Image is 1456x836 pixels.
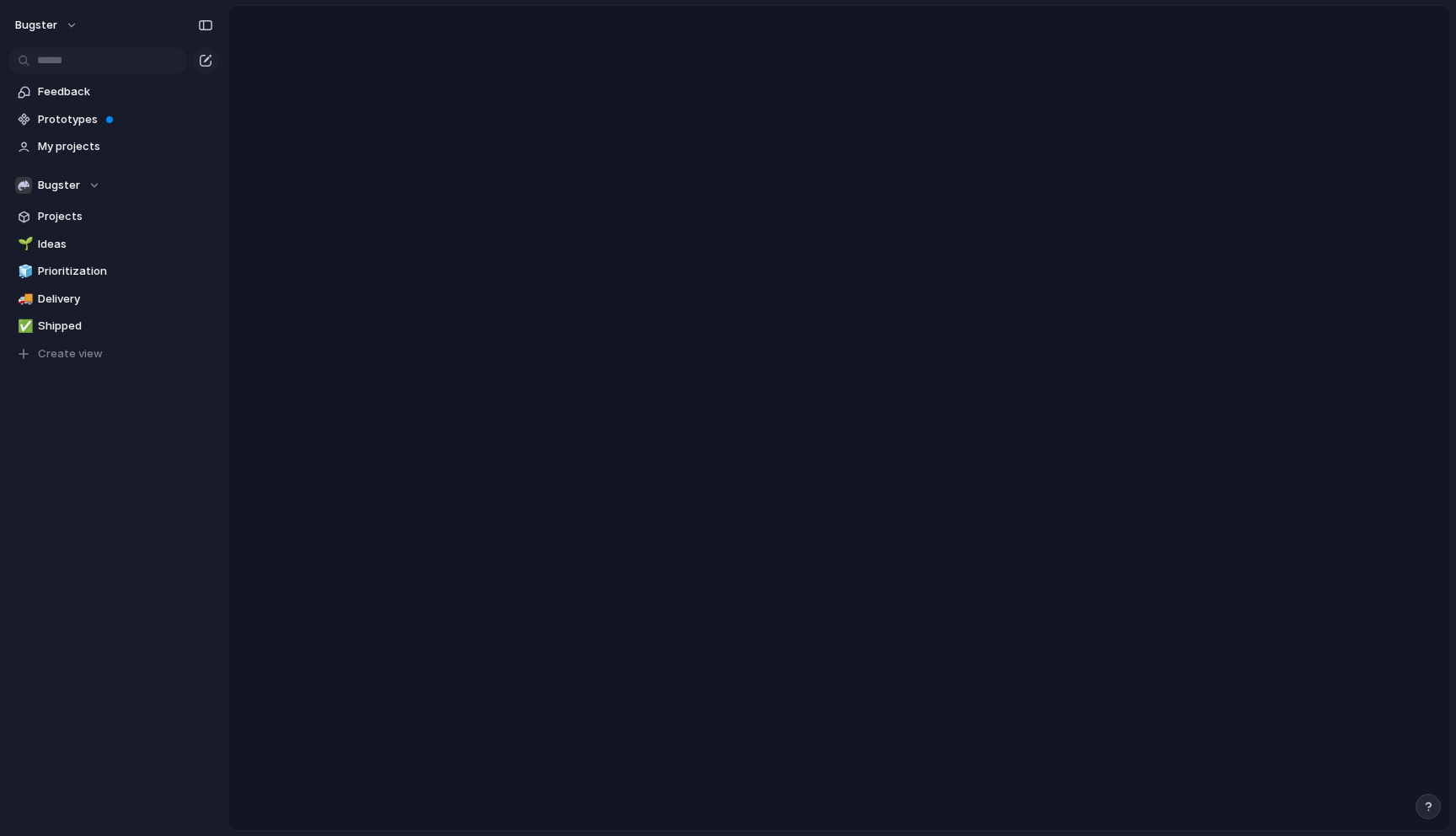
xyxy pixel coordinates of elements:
[38,346,103,362] span: Create view
[38,318,213,335] span: Shipped
[18,317,29,336] div: ✅
[38,208,213,225] span: Projects
[8,79,219,104] a: Feedback
[38,83,213,100] span: Feedback
[8,232,219,257] a: 🌱Ideas
[38,177,80,194] span: Bugster
[15,291,32,308] button: 🚚
[8,204,219,229] a: Projects
[8,107,219,132] a: Prototypes
[18,289,29,308] div: 🚚
[8,12,87,39] button: Bugster
[15,318,32,335] button: ✅
[8,313,219,339] a: ✅Shipped
[8,134,219,159] a: My projects
[38,263,213,280] span: Prioritization
[15,236,32,253] button: 🌱
[38,236,213,253] span: Ideas
[18,234,29,254] div: 🌱
[18,262,29,281] div: 🧊
[8,259,219,284] a: 🧊Prioritization
[8,287,219,312] a: 🚚Delivery
[15,263,32,280] button: 🧊
[8,341,219,367] button: Create view
[38,138,213,155] span: My projects
[38,291,213,308] span: Delivery
[38,111,213,128] span: Prototypes
[8,173,219,198] button: Bugster
[15,17,57,34] span: Bugster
